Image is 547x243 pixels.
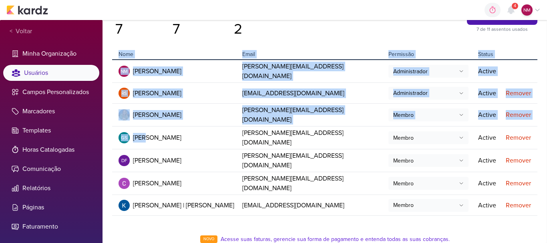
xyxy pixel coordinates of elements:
span: 4 [514,3,516,9]
p: DF [121,157,127,164]
div: Remover [506,133,531,143]
li: Minha Organização [3,46,99,62]
div: Membro [393,201,414,209]
button: Membro [388,131,469,144]
span: Voltar [12,26,32,36]
div: Guilherme Santos [119,132,130,143]
li: Marcadores [3,103,99,119]
div: Remover [506,201,531,210]
img: Kayllanie Mendes | Tagawa [119,200,130,211]
td: [PERSON_NAME][EMAIL_ADDRESS][DOMAIN_NAME] [239,127,385,149]
div: Membro [393,179,414,188]
td: Active [475,83,503,104]
li: Faturamento [3,219,99,235]
div: NOVO [200,235,217,243]
div: Remover [506,110,531,120]
div: Administrador [393,89,428,97]
div: Remover [506,88,531,98]
div: Natasha Matos [521,4,533,16]
li: Relatórios [3,180,99,196]
td: Active [475,60,503,83]
td: Active [475,195,503,216]
th: Email [239,47,385,60]
td: Active [475,104,503,127]
div: Remover [506,179,531,188]
p: RS [121,90,127,97]
div: 2 [232,21,278,37]
img: kardz.app [6,5,48,15]
p: GS [121,134,127,141]
span: [PERSON_NAME] | [PERSON_NAME] [133,201,234,210]
div: Diego Freitas [119,155,130,166]
div: Remover [506,156,531,165]
li: Templates [3,123,99,139]
span: [PERSON_NAME] [133,88,181,98]
td: Active [475,127,503,149]
li: Usuários [3,65,99,81]
span: [PERSON_NAME] [133,110,181,120]
button: Administrador [388,87,469,100]
span: [PERSON_NAME] [133,179,181,188]
button: Membro [388,177,469,190]
td: [PERSON_NAME][EMAIL_ADDRESS][DOMAIN_NAME] [239,104,385,127]
li: Horas Catalogadas [3,142,99,158]
td: Active [475,149,503,172]
div: 7 [114,21,152,37]
img: Carlos Lima [119,178,130,189]
td: [PERSON_NAME][EMAIL_ADDRESS][DOMAIN_NAME] [239,172,385,195]
td: [PERSON_NAME][EMAIL_ADDRESS][DOMAIN_NAME] [239,60,385,83]
span: [PERSON_NAME] [133,156,181,165]
li: Campos Personalizados [3,84,99,100]
th: Permissão [385,47,475,60]
th: Nome [112,47,239,60]
img: Isabella Gutierres [119,109,130,120]
td: [EMAIL_ADDRESS][DOMAIN_NAME] [239,195,385,216]
button: Membro [388,108,469,121]
button: Membro [388,154,469,167]
span: [PERSON_NAME] [133,133,181,143]
p: NM [121,68,128,75]
td: Active [475,172,503,195]
div: Membro [393,157,414,165]
div: Membro [393,134,414,142]
button: Administrador [388,65,469,78]
p: NM [523,6,531,14]
th: Status [475,47,503,60]
li: Comunicação [3,161,99,177]
td: [PERSON_NAME][EMAIL_ADDRESS][DOMAIN_NAME] [239,149,385,172]
li: Páginas [3,199,99,215]
div: 7 de 11 assentos usados [467,26,537,33]
div: 7 [171,21,213,37]
td: [EMAIL_ADDRESS][DOMAIN_NAME] [239,83,385,104]
div: Natasha Matos [119,66,130,77]
div: Administrador [393,67,428,76]
button: Membro [388,199,469,212]
div: Renan Sena [119,88,130,99]
span: < [10,27,12,36]
span: [PERSON_NAME] [133,66,181,76]
div: Membro [393,111,414,119]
